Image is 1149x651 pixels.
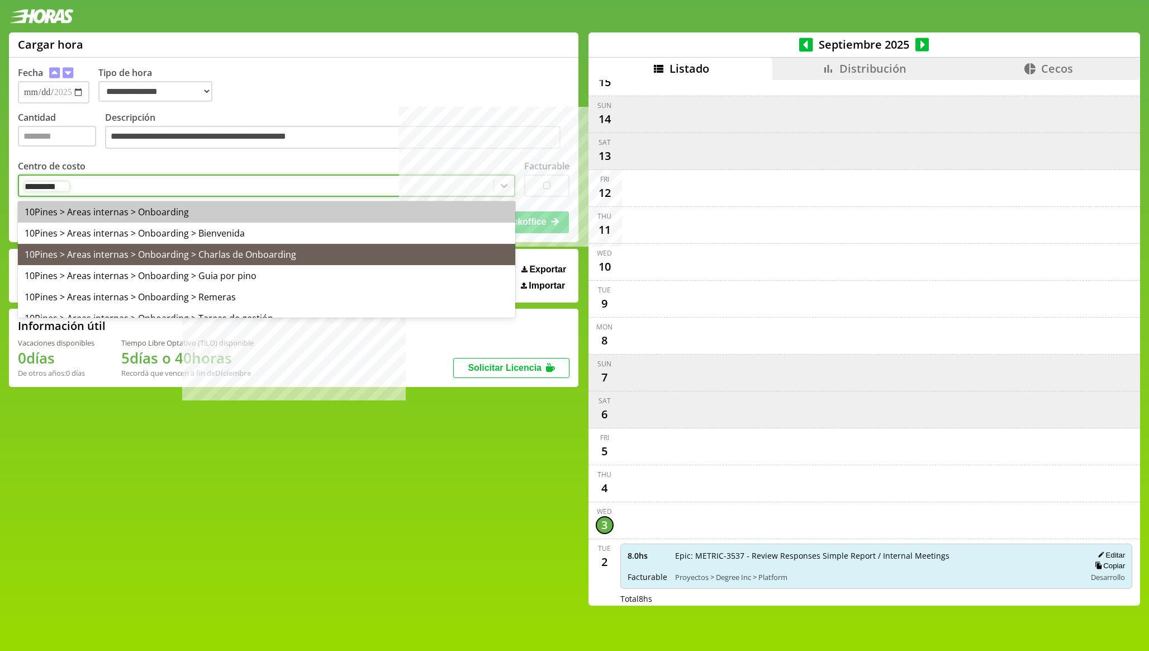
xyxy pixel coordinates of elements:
[628,550,667,561] span: 8.0 hs
[518,264,569,275] button: Exportar
[18,223,515,244] div: 10Pines > Areas internas > Onboarding > Bienvenida
[597,248,612,258] div: Wed
[597,101,611,110] div: Sun
[596,258,614,276] div: 10
[597,470,611,479] div: Thu
[18,318,106,333] h2: Información útil
[18,265,515,286] div: 10Pines > Areas internas > Onboarding > Guia por pino
[596,295,614,313] div: 9
[596,442,614,460] div: 5
[9,9,74,23] img: logotipo
[598,544,611,553] div: Tue
[121,338,254,348] div: Tiempo Libre Optativo (TiLO) disponible
[670,61,709,76] span: Listado
[598,285,611,295] div: Tue
[524,160,569,172] label: Facturable
[596,184,614,202] div: 12
[105,111,569,152] label: Descripción
[596,221,614,239] div: 11
[121,348,254,368] h1: 5 días o 40 horas
[529,265,566,275] span: Exportar
[596,405,614,423] div: 6
[462,217,546,227] span: Enviar al backoffice
[18,126,96,147] input: Cantidad
[839,61,906,76] span: Distribución
[596,479,614,497] div: 4
[620,593,1133,604] div: Total 8 hs
[596,553,614,571] div: 2
[18,244,515,265] div: 10Pines > Areas internas > Onboarding > Charlas de Onboarding
[596,73,614,91] div: 15
[105,126,561,149] textarea: Descripción
[599,138,611,147] div: Sat
[596,369,614,386] div: 7
[1094,550,1125,560] button: Editar
[596,322,613,332] div: Mon
[588,80,1140,605] div: scrollable content
[1091,561,1125,570] button: Copiar
[596,332,614,350] div: 8
[600,174,609,184] div: Fri
[597,359,611,369] div: Sun
[596,110,614,128] div: 14
[600,433,609,442] div: Fri
[628,572,667,582] span: Facturable
[18,308,515,329] div: 10Pines > Areas internas > Onboarding > Tareas de gestión
[675,572,1079,582] span: Proyectos > Degree Inc > Platform
[215,368,251,378] b: Diciembre
[18,338,94,348] div: Vacaciones disponibles
[596,516,614,534] div: 3
[453,358,569,378] button: Solicitar Licencia
[529,281,565,291] span: Importar
[596,147,614,165] div: 13
[1091,572,1125,582] span: Desarrollo
[121,368,254,378] div: Recordá que vencen a fin de
[597,507,612,516] div: Wed
[813,37,915,52] span: Septiembre 2025
[98,67,221,103] label: Tipo de hora
[468,363,542,372] span: Solicitar Licencia
[98,81,212,102] select: Tipo de hora
[1041,61,1073,76] span: Cecos
[18,37,83,52] h1: Cargar hora
[18,160,86,172] label: Centro de costo
[597,211,611,221] div: Thu
[18,67,43,79] label: Fecha
[18,201,515,223] div: 10Pines > Areas internas > Onboarding
[599,396,611,405] div: Sat
[18,348,94,368] h1: 0 días
[18,111,105,152] label: Cantidad
[675,550,1079,561] span: Epic: METRIC-3537 - Review Responses Simple Report / Internal Meetings
[18,368,94,378] div: De otros años: 0 días
[18,286,515,308] div: 10Pines > Areas internas > Onboarding > Remeras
